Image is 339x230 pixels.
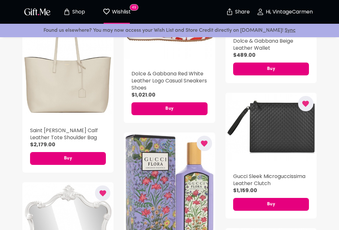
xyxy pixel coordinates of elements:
[131,102,207,115] button: Buy
[131,105,207,112] span: Buy
[226,8,233,16] img: secure
[226,1,249,23] button: Share
[233,63,309,75] button: Buy
[30,152,106,165] button: Buy
[56,2,91,22] button: Store page
[30,127,106,141] h5: Saint [PERSON_NAME] Calf Leather Tote Shoulder Bag
[225,93,317,162] div: Gucci Sleek Microguccissima Leather Clutch
[22,15,114,116] div: Saint Laurent White Calf Leather Tote Shoulder Bag
[22,8,52,16] button: GiftMe Logo
[131,91,207,98] p: $1,021.00
[131,70,207,91] h5: Dolce & Gabbana Red White Leather Logo Casual Sneakers Shoes
[30,155,106,162] span: Buy
[285,28,296,33] a: Sync
[253,2,317,22] button: Hi, VintageCarmen
[71,9,85,15] p: Shop
[23,7,52,16] img: GiftMe Logo
[233,52,309,59] p: $489.00
[110,8,131,16] p: Wishlist
[264,9,313,15] p: Hi, VintageCarmen
[5,26,334,35] p: Found us elsewhere? You may now access your Wish List and Store Credit directly on [DOMAIN_NAME]!
[233,198,309,211] button: Buy
[233,201,309,208] span: Buy
[130,4,138,11] span: 49
[233,187,309,194] p: $1,159.00
[233,65,309,72] span: Buy
[233,9,250,15] p: Share
[99,2,134,22] button: Wishlist page
[233,173,309,187] h5: Gucci Sleek Microguccissima Leather Clutch
[30,141,106,148] p: $2,179.00
[233,38,309,52] h5: Dolce & Gabbana Beige Leather Wallet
